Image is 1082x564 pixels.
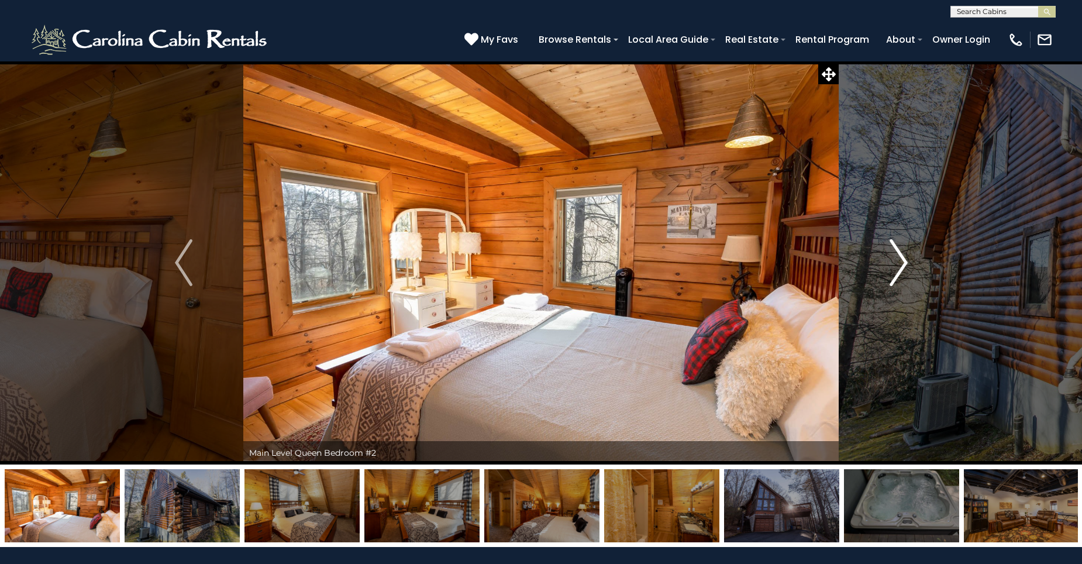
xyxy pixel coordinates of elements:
[29,22,272,57] img: White-1-2.png
[123,61,243,465] button: Previous
[724,469,839,542] img: 163272373
[1008,32,1024,48] img: phone-regular-white.png
[1036,32,1053,48] img: mail-regular-white.png
[604,469,719,542] img: 163272358
[244,469,360,542] img: 163272353
[844,469,959,542] img: 166504995
[484,469,599,542] img: 163272356
[790,29,875,50] a: Rental Program
[175,239,192,286] img: arrow
[481,32,518,47] span: My Favs
[839,61,959,465] button: Next
[464,32,521,47] a: My Favs
[926,29,996,50] a: Owner Login
[719,29,784,50] a: Real Estate
[125,469,240,542] img: 163272349
[964,469,1079,542] img: 163272374
[890,239,907,286] img: arrow
[5,469,120,542] img: 163272377
[533,29,617,50] a: Browse Rentals
[364,469,480,542] img: 163272372
[880,29,921,50] a: About
[243,441,839,465] div: Main Level Queen Bedroom #2
[622,29,714,50] a: Local Area Guide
